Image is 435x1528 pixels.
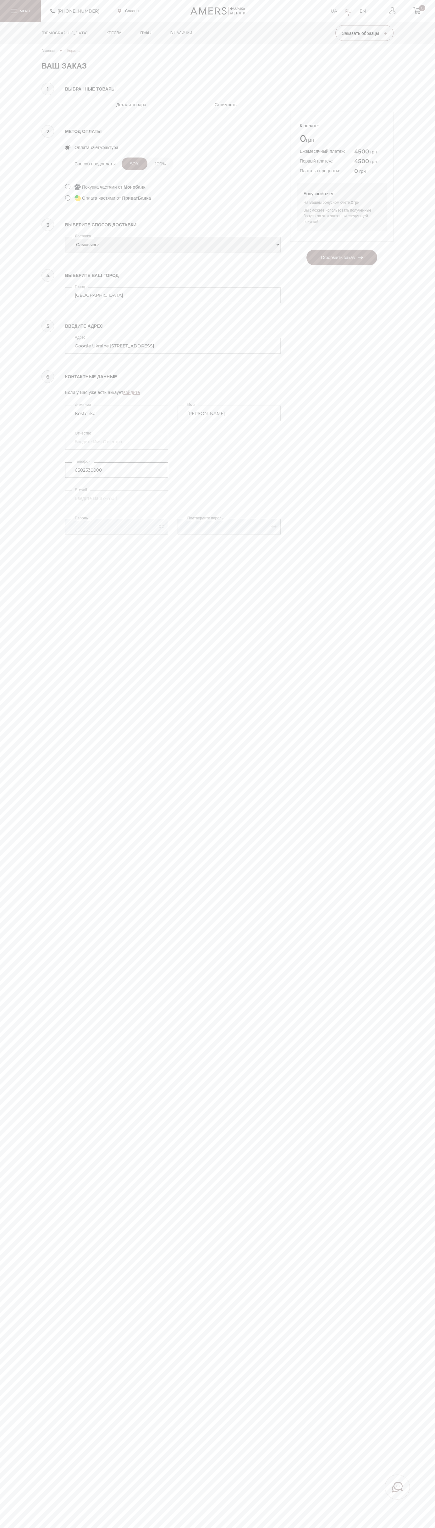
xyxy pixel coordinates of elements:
a: в наличии [166,22,197,44]
span: грн [300,133,384,144]
label: Пароль [72,515,91,521]
span: Выберите способ доставки [65,221,281,229]
span: Оформить заказ [321,255,363,260]
p: На Вашем бонусном счете: [304,200,380,205]
label: Город [72,283,88,290]
span: 0 [351,200,353,205]
span: Выбранные товары [41,85,281,93]
label: Отчество [72,430,94,436]
span: Контактные данные [65,373,281,381]
span: грн [359,169,366,174]
label: Доставка [72,233,94,239]
a: Главная [41,48,55,53]
a: EN [360,7,366,15]
label: Подтвердите пароль [184,515,227,521]
span: 0 [300,133,306,144]
span: Стоимость [215,101,268,108]
span: Оплата частями от [82,194,121,202]
a: Салоны [118,8,139,14]
a: RU [345,7,352,15]
span: 4500 [354,158,369,165]
span: Плата за проценты: [300,168,340,174]
button: Заказать образцы [335,25,394,41]
span: Выберите ваш город [65,271,281,280]
b: грн [351,200,360,205]
span: Ежемесячный платеж: [300,148,345,154]
span: 3 [41,219,54,231]
input: Введите город [65,287,281,303]
a: UA [331,7,337,15]
h1: Ваш заказ [41,61,394,71]
span: 6 [41,370,54,383]
span: 4 [41,269,54,282]
span: Метод оплаты [65,127,281,136]
p: Способ предоплаты [74,160,116,168]
span: Монобанк [124,183,145,191]
p: К оплате: [300,122,384,130]
label: Фамилия [72,401,94,408]
a: [DEMOGRAPHIC_DATA] [37,22,92,44]
span: Введите адрес [65,322,281,330]
label: Телефон [72,458,94,465]
span: Бонусный счет: [304,190,380,197]
p: Вы сможете использовать полученные бонусы за этот заказ при следующей покупке! [304,208,380,224]
label: Адрес [72,334,89,340]
a: [PHONE_NUMBER] [50,7,99,15]
span: 0 [419,5,425,11]
input: Введите Ваш e-mail [65,490,168,506]
input: Введите Имя Отчество [65,434,168,450]
span: Заказать образцы [342,30,387,36]
span: грн [370,159,377,164]
span: Покупка частями от [82,183,122,191]
span: Оплата счет/фактура [74,144,118,151]
span: 2 [41,125,54,138]
a: войдите [123,390,140,395]
span: Первый платеж: [300,158,333,164]
label: 100% [147,158,173,170]
span: грн [370,149,377,155]
a: Пуфы [135,22,156,44]
input: Введите имя [178,406,281,421]
input: Ведите фамилию [65,406,168,421]
span: 4500 [354,148,369,155]
span: ПриватБанка [122,194,151,202]
a: Кресла [102,22,126,44]
button: Оформить заказ [306,250,377,265]
input: Введите Телефон [65,462,168,478]
span: 1 [41,83,54,95]
span: 5 [41,320,54,332]
input: Введите адрес [65,338,281,354]
label: Имя [184,401,198,408]
span: 0 [354,168,358,174]
label: E-mail [72,486,90,493]
p: Если у Вас уже есть аккаунт [65,389,281,396]
span: Детали товара [116,101,200,108]
label: 50% [122,158,148,170]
